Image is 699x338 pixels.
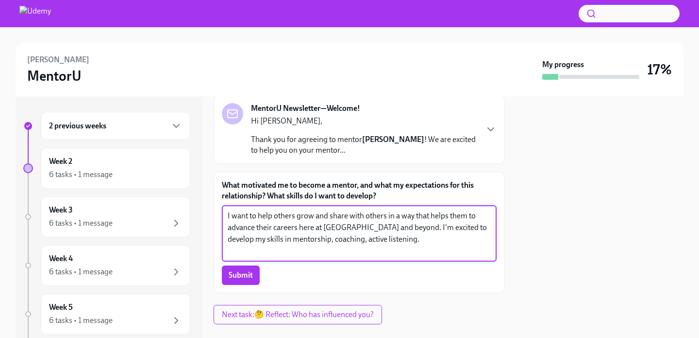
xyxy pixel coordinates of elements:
button: Next task:🤔 Reflect: Who has influenced you? [214,305,382,324]
h6: Week 4 [49,253,73,264]
strong: My progress [542,59,584,70]
span: Next task : 🤔 Reflect: Who has influenced you? [222,310,374,320]
p: Hi [PERSON_NAME], [251,116,477,126]
div: 6 tasks • 1 message [49,218,113,229]
h6: 2 previous weeks [49,121,106,131]
div: 6 tasks • 1 message [49,315,113,326]
a: Week 46 tasks • 1 message [23,245,190,286]
div: 6 tasks • 1 message [49,169,113,180]
strong: [PERSON_NAME] [362,135,424,144]
h6: Week 3 [49,205,73,215]
a: Week 56 tasks • 1 message [23,294,190,335]
a: Week 26 tasks • 1 message [23,148,190,189]
h6: [PERSON_NAME] [27,54,89,65]
textarea: I want to help others grow and share with others in a way that helps them to advance their career... [228,210,491,257]
h3: 17% [647,61,672,78]
button: Submit [222,266,260,285]
div: 6 tasks • 1 message [49,267,113,277]
h6: Week 5 [49,302,73,313]
h6: Week 2 [49,156,72,167]
strong: MentorU Newsletter—Welcome! [251,103,360,114]
span: Submit [229,270,253,280]
label: What motivated me to become a mentor, and what my expectations for this relationship? What skills... [222,180,497,201]
div: 2 previous weeks [41,112,190,140]
a: Week 36 tasks • 1 message [23,196,190,237]
p: Thank you for agreeing to mentor ! We are excited to help you on your mentor... [251,134,477,156]
h3: MentorU [27,67,82,85]
img: Udemy [19,6,51,21]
